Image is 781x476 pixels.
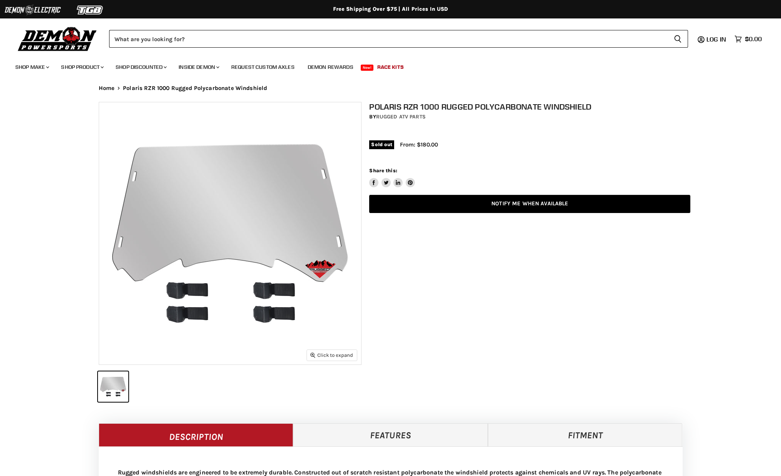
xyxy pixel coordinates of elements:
a: Shop Product [55,59,108,75]
span: From: $180.00 [400,141,438,148]
input: Search [109,30,668,48]
a: Race Kits [371,59,410,75]
span: Click to expand [310,352,353,358]
button: Search [668,30,688,48]
a: Shop Discounted [110,59,171,75]
span: $0.00 [745,35,762,43]
div: Free Shipping Over $75 | All Prices In USD [83,6,698,13]
a: Shop Make [10,59,54,75]
span: Polaris RZR 1000 Rugged Polycarbonate Windshield [123,85,267,92]
a: Rugged ATV Parts [376,113,426,120]
span: Share this: [369,168,397,173]
div: by [369,113,690,121]
a: Fitment [488,423,683,446]
form: Product [109,30,688,48]
span: Log in [706,35,726,43]
img: Demon Powersports [15,25,99,52]
button: IMAGE thumbnail [98,371,128,402]
span: Sold out [369,140,394,149]
aside: Share this: [369,167,415,188]
span: New! [361,65,374,71]
a: $0.00 [731,33,766,45]
ul: Main menu [10,56,760,75]
a: Home [99,85,115,92]
a: Description [99,423,293,446]
img: Demon Electric Logo 2 [4,3,61,17]
a: Log in [703,36,731,43]
img: IMAGE [99,102,361,364]
a: Features [293,423,488,446]
a: Notify Me When Available [369,195,690,213]
h1: Polaris RZR 1000 Rugged Polycarbonate Windshield [369,102,690,112]
a: Inside Demon [173,59,224,75]
a: Request Custom Axles [226,59,300,75]
nav: Breadcrumbs [83,85,698,92]
button: Click to expand [307,350,357,360]
a: Demon Rewards [302,59,359,75]
img: TGB Logo 2 [61,3,119,17]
